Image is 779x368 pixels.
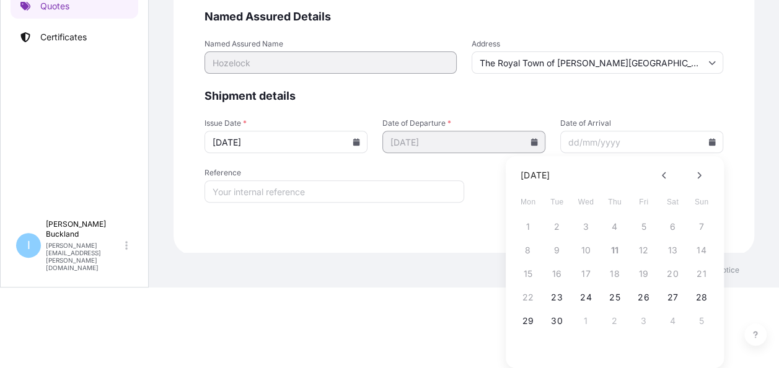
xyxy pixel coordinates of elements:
input: dd/mm/yyyy [560,131,723,153]
input: Cargo owner address [472,51,724,74]
input: dd/mm/yyyy [382,131,545,153]
span: Named Assured Details [205,9,723,24]
span: Thursday [604,190,626,214]
p: [PERSON_NAME] Buckland [46,219,123,239]
input: dd/mm/yyyy [205,131,367,153]
span: Monday [517,190,539,214]
button: 26 [634,287,654,307]
button: 27 [662,287,682,307]
input: Your internal reference [205,180,464,203]
p: [PERSON_NAME][EMAIL_ADDRESS][PERSON_NAME][DOMAIN_NAME] [46,242,123,271]
span: Issue Date [205,118,367,128]
span: Sunday [690,190,713,214]
button: 5 [692,311,711,331]
span: Tuesday [546,190,568,214]
a: Certificates [11,25,138,50]
div: [DATE] [521,168,550,183]
button: 3 [634,311,654,331]
span: Named Assured Name [205,39,457,49]
button: 30 [547,311,567,331]
span: Saturday [661,190,684,214]
button: 2 [605,311,625,331]
button: 4 [662,311,682,331]
p: Certificates [40,31,87,43]
span: Reference [205,168,464,178]
button: 28 [692,287,711,307]
span: Shipment details [205,89,723,103]
span: Wednesday [574,190,597,214]
span: Friday [633,190,655,214]
button: 24 [576,287,596,307]
span: Address [472,39,724,49]
button: 29 [518,311,538,331]
button: 1 [576,311,596,331]
span: Date of Departure [382,118,545,128]
span: I [27,239,30,252]
button: 23 [547,287,567,307]
button: 25 [605,287,625,307]
span: Date of Arrival [560,118,723,128]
